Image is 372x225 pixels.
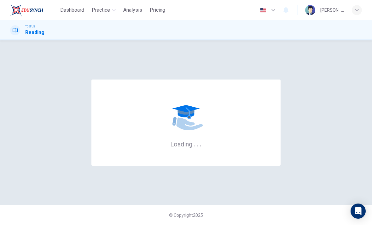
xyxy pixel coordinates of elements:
div: [PERSON_NAME] [320,6,344,14]
button: Pricing [147,4,168,16]
span: Dashboard [60,6,84,14]
img: EduSynch logo [10,4,43,16]
h6: Loading [170,140,202,148]
a: EduSynch logo [10,4,58,16]
button: Dashboard [58,4,87,16]
img: Profile picture [305,5,315,15]
span: Pricing [150,6,165,14]
h1: Reading [25,29,44,36]
h6: . [196,138,199,149]
button: Practice [89,4,118,16]
button: Analysis [121,4,145,16]
h6: . [193,138,195,149]
h6: . [200,138,202,149]
div: Open Intercom Messenger [351,204,366,219]
span: Analysis [123,6,142,14]
span: Practice [92,6,110,14]
img: en [259,8,267,13]
span: TOEFL® [25,24,35,29]
span: © Copyright 2025 [169,213,203,218]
